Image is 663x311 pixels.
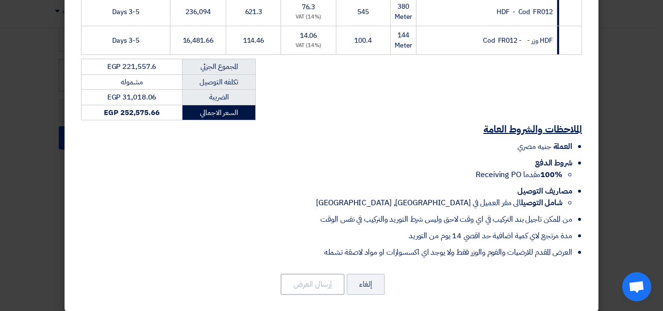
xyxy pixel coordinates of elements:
td: الضريبة [182,90,256,105]
strong: شامل التوصيل [521,197,563,209]
li: الى مقر العميل في [GEOGRAPHIC_DATA], [GEOGRAPHIC_DATA] [81,197,563,209]
span: مقدما Receiving PO [476,169,563,180]
span: 100.4 [354,35,372,46]
span: 236,094 [185,7,210,17]
div: (14%) VAT [285,42,331,50]
span: 144 Meter [395,30,413,50]
td: EGP 221,557.6 [82,59,182,75]
strong: EGP 252,575.66 [104,107,160,118]
span: مشموله [121,77,142,87]
span: شروط الدفع [535,157,572,169]
u: الملاحظات والشروط العامة [483,122,582,136]
button: إلغاء [347,274,385,295]
span: 114.46 [243,35,264,46]
span: 16,481.66 [183,35,214,46]
span: 380 Meter [395,1,413,22]
td: المجموع الجزئي [182,59,256,75]
li: من الممكن تاجيل بند التركيب في اي وقت لاحق وليس شرط التوريد والتركيب في نفس الوقت [81,213,572,225]
span: HDF وزر - - Cod FR012 [483,35,553,46]
span: 3-5 Days [112,7,139,17]
td: السعر الاجمالي [182,105,256,120]
td: تكلفه التوصيل [182,74,256,90]
strong: 100% [540,169,563,180]
span: مصاريف التوصيل [517,185,572,197]
div: (14%) VAT [285,13,331,21]
a: Open chat [622,272,651,301]
span: 621.3 [245,7,263,17]
li: مدة مرتجع لاي كمية اضافية حد اقصي 14 يوم من التوريد [81,230,572,242]
span: HDF - Cod FR012 [497,7,552,17]
span: 76.3 [302,2,315,12]
span: 14.06 [300,31,317,41]
li: العرض المقدم للارضيات والفوم والوزر فقط ولا يوجد اي اكسسوارات او مواد لاصقة تشمله [81,246,572,258]
span: 545 [357,7,369,17]
span: جنيه مصري [517,141,551,152]
span: 3-5 Days [112,35,139,46]
span: EGP 31,018.06 [107,92,157,102]
span: العملة [553,141,572,152]
button: إرسال العرض [281,274,345,295]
